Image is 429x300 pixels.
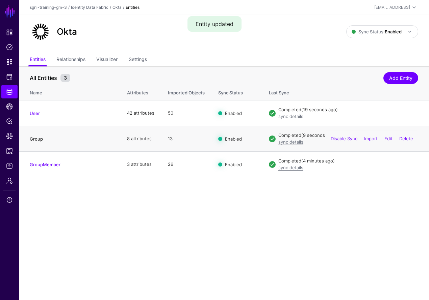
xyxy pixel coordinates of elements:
[384,136,393,141] a: Edit
[30,5,67,10] a: sgnl-training-gm-3
[129,54,147,66] a: Settings
[161,83,211,100] th: Imported Objects
[161,126,211,152] td: 13
[6,29,13,36] span: Dashboard
[1,85,18,98] a: Identity Data Fabric
[30,136,43,142] a: Group
[352,29,402,34] span: Sync Status:
[1,159,18,173] a: Logs
[6,118,13,125] span: Policy Lens
[262,83,429,100] th: Last Sync
[385,29,402,34] strong: Enabled
[278,114,303,119] a: sync details
[1,40,18,54] a: Policies
[6,44,13,51] span: Policies
[278,107,418,113] div: Completed (19 seconds ago)
[6,73,13,80] span: Protected Systems
[30,21,51,42] img: svg+xml;base64,PHN2ZyB3aWR0aD0iNjQiIGhlaWdodD0iNjQiIHZpZXdCb3g9IjAgMCA2NCA2NCIgZmlsbD0ibm9uZSIgeG...
[1,129,18,143] a: Data Lens
[30,111,40,116] a: User
[161,100,211,126] td: 50
[399,136,413,141] a: Delete
[1,26,18,39] a: Dashboard
[19,83,120,100] th: Name
[278,132,418,139] div: Completed (9 seconds ago)
[30,162,60,167] a: GroupMember
[1,55,18,69] a: Snippets
[6,162,13,169] span: Logs
[1,100,18,113] a: CAEP Hub
[6,59,13,65] span: Snippets
[278,139,303,145] a: sync details
[6,88,13,95] span: Identity Data Fabric
[71,5,108,10] a: Identity Data Fabric
[67,4,71,10] div: /
[6,177,13,184] span: Admin
[6,103,13,110] span: CAEP Hub
[1,144,18,158] a: Reports
[96,54,118,66] a: Visualizer
[211,83,262,100] th: Sync Status
[331,136,357,141] a: Disable Sync
[30,54,46,66] a: Entities
[6,197,13,203] span: Support
[225,136,242,142] span: Enabled
[1,70,18,84] a: Protected Systems
[108,4,112,10] div: /
[120,83,161,100] th: Attributes
[4,4,16,19] a: SGNL
[278,158,418,164] div: Completed (4 minutes ago)
[122,4,126,10] div: /
[120,152,161,177] td: 3 attributes
[120,126,161,152] td: 8 attributes
[28,74,59,82] span: All Entities
[120,100,161,126] td: 42 attributes
[383,72,418,84] a: Add Entity
[161,152,211,177] td: 26
[374,4,410,10] div: [EMAIL_ADDRESS]
[364,136,378,141] a: Import
[1,174,18,187] a: Admin
[56,54,85,66] a: Relationships
[126,5,140,10] strong: Entities
[57,26,77,37] h2: Okta
[112,5,122,10] a: Okta
[187,16,242,32] div: Entity updated
[60,74,70,82] small: 3
[1,115,18,128] a: Policy Lens
[6,148,13,154] span: Reports
[225,111,242,116] span: Enabled
[225,162,242,167] span: Enabled
[278,165,303,170] a: sync details
[6,133,13,140] span: Data Lens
